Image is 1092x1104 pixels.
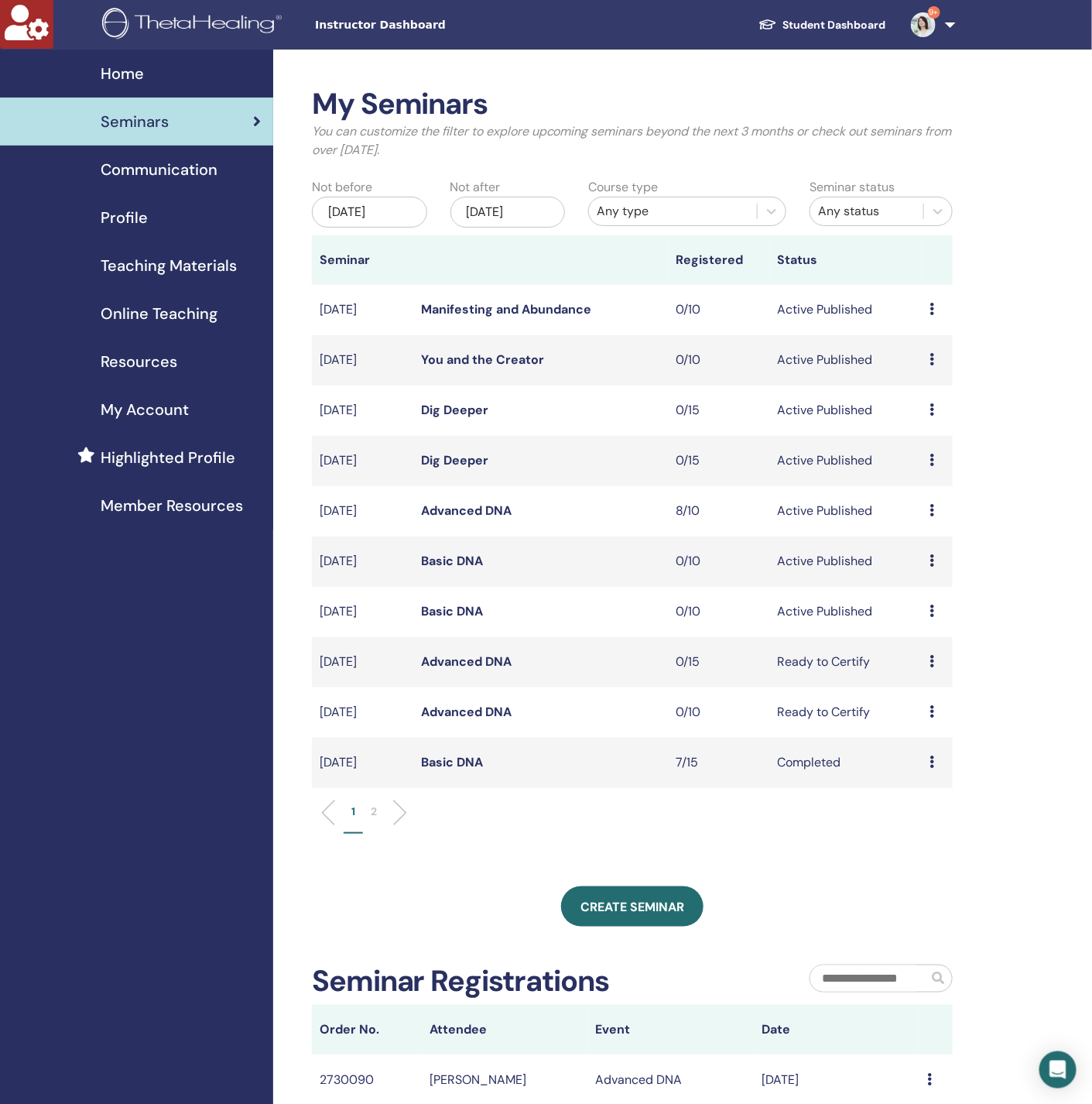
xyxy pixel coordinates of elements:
td: 7/15 [668,738,769,788]
th: Status [769,235,922,285]
td: [DATE] [312,285,413,335]
td: [DATE] [312,436,413,486]
h2: My Seminars [312,87,953,122]
td: Active Published [769,335,922,386]
td: [DATE] [312,687,413,738]
span: Instructor Dashboard [315,17,547,33]
td: 0/10 [668,335,769,386]
td: Active Published [769,486,922,537]
a: Advanced DNA [421,704,512,720]
a: Dig Deeper [421,402,488,418]
td: 0/10 [668,687,769,738]
span: Profile [101,206,148,229]
p: 2 [371,804,377,820]
span: Resources [101,350,177,373]
div: Any status [818,202,916,221]
div: [DATE] [450,197,566,228]
label: Course type [588,178,658,197]
span: Teaching Materials [101,254,237,277]
label: Not after [450,178,501,197]
img: default.jpg [911,12,936,37]
a: You and the Creator [421,351,544,368]
h2: Seminar Registrations [312,964,610,999]
p: 1 [351,804,355,820]
a: Basic DNA [421,553,483,569]
td: [DATE] [312,587,413,637]
td: [DATE] [312,738,413,788]
th: Date [754,1005,919,1054]
td: [DATE] [312,335,413,386]
label: Not before [312,178,372,197]
div: Open Intercom Messenger [1039,1051,1077,1089]
td: 0/15 [668,637,769,687]
a: Manifesting and Abundance [421,301,591,317]
a: Create seminar [561,886,703,927]
span: Member Resources [101,494,243,517]
div: Any type [597,202,749,221]
span: Online Teaching [101,302,217,325]
a: Student Dashboard [746,11,899,39]
th: Order No. [312,1005,423,1054]
td: Active Published [769,537,922,587]
td: Completed [769,738,922,788]
td: [DATE] [312,486,413,537]
td: Active Published [769,587,922,637]
p: You can customize the filter to explore upcoming seminars beyond the next 3 months or check out s... [312,122,953,159]
span: Seminars [101,110,169,133]
td: 0/15 [668,436,769,486]
td: Active Published [769,436,922,486]
span: Home [101,62,144,85]
td: Ready to Certify [769,637,922,687]
td: 0/10 [668,537,769,587]
span: My Account [101,398,189,421]
div: [DATE] [312,197,427,228]
th: Attendee [423,1005,588,1054]
span: Communication [101,158,217,181]
th: Seminar [312,235,413,285]
a: Basic DNA [421,754,483,770]
span: Create seminar [580,899,684,915]
a: Advanced DNA [421,502,512,519]
img: graduation-cap-white.svg [758,18,777,31]
td: Active Published [769,386,922,436]
img: logo.png [102,8,287,43]
a: Dig Deeper [421,452,488,468]
span: 9+ [928,6,940,19]
td: 0/10 [668,587,769,637]
td: 0/10 [668,285,769,335]
td: 0/15 [668,386,769,436]
td: [DATE] [312,637,413,687]
th: Event [588,1005,754,1054]
td: [DATE] [312,537,413,587]
td: Active Published [769,285,922,335]
td: Ready to Certify [769,687,922,738]
a: Advanced DNA [421,653,512,670]
label: Seminar status [810,178,895,197]
a: Basic DNA [421,603,483,619]
span: Highlighted Profile [101,446,235,469]
td: 8/10 [668,486,769,537]
td: [DATE] [312,386,413,436]
th: Registered [668,235,769,285]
